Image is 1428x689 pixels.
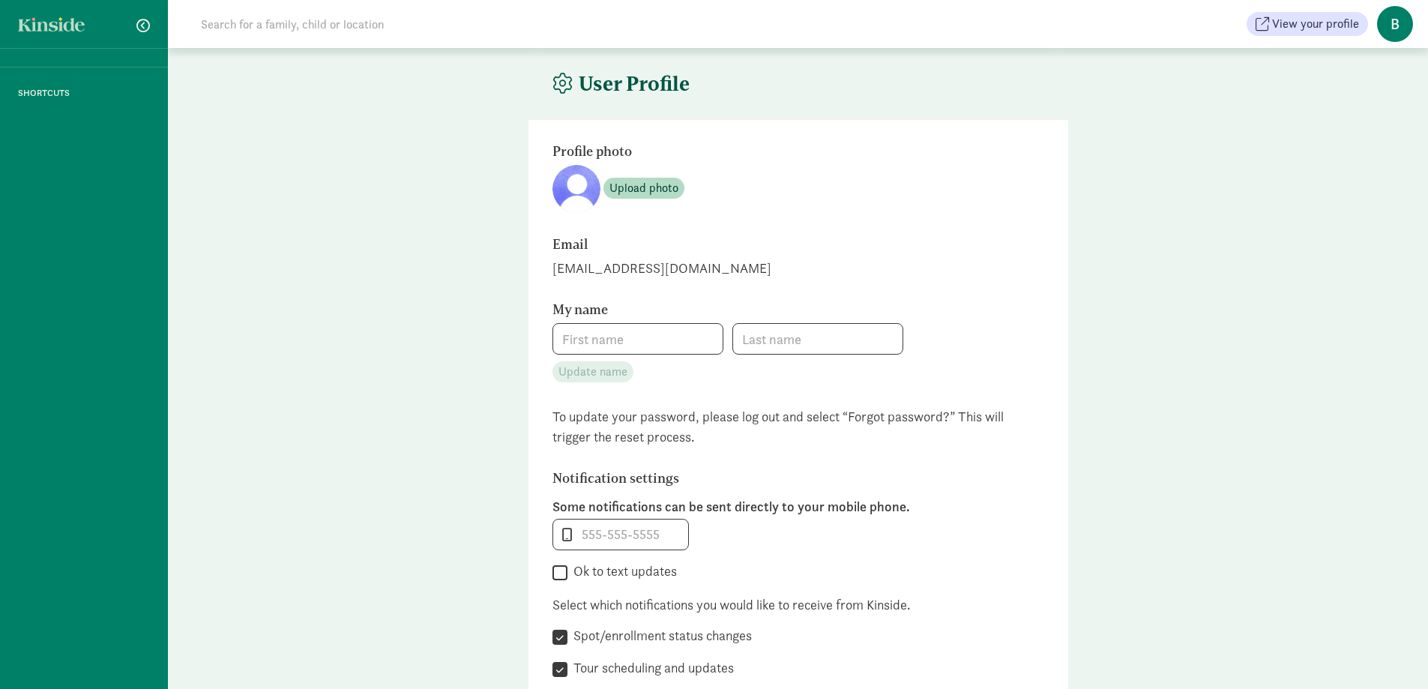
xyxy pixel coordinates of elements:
h6: Email [552,237,965,252]
span: B [1377,6,1413,42]
input: First name [553,324,723,354]
label: Ok to text updates [567,562,677,580]
h6: Profile photo [552,144,965,159]
label: Some notifications can be sent directly to your mobile phone. [552,498,1044,516]
label: Spot/enrollment status changes [567,627,752,645]
button: View your profile [1247,12,1368,36]
span: Upload photo [609,179,678,197]
button: Upload photo [603,178,684,199]
div: Select which notifications you would like to receive from Kinside. [552,595,1044,615]
span: Update name [558,363,627,381]
input: Last name [733,324,903,354]
input: 555-555-5555 [553,520,688,550]
h6: Notification settings [552,471,965,486]
button: Update name [552,361,633,382]
div: [EMAIL_ADDRESS][DOMAIN_NAME] [552,258,1044,278]
label: Tour scheduling and updates [567,659,734,677]
h6: My name [552,302,965,317]
input: Search for a family, child or location [192,9,612,39]
span: View your profile [1272,15,1359,33]
h4: User Profile [552,72,690,96]
section: To update your password, please log out and select “Forgot password?” This will trigger the reset... [552,406,1044,447]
